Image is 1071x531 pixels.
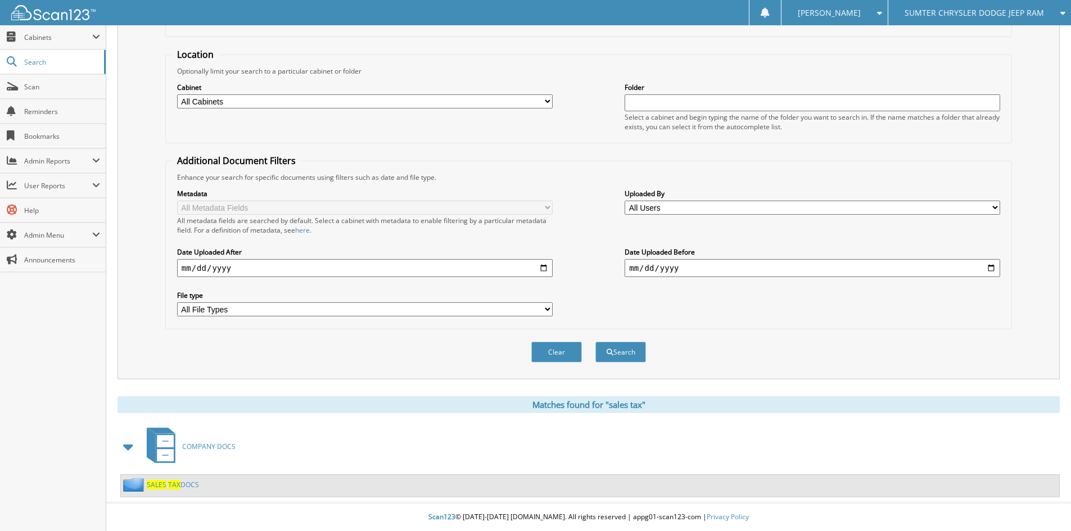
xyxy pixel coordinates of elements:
label: File type [177,291,553,300]
span: TAX [168,480,180,489]
span: Scan [24,82,100,92]
span: SUMTER CHRYSLER DODGE JEEP RAM [905,10,1044,16]
span: Help [24,206,100,215]
div: Select a cabinet and begin typing the name of the folder you want to search in. If the name match... [625,112,1000,131]
label: Metadata [177,189,553,198]
a: SALES TAXDOCS [147,480,199,489]
img: folder2.png [123,478,147,492]
span: User Reports [24,181,92,190]
span: Admin Reports [24,156,92,166]
span: Admin Menu [24,230,92,240]
img: scan123-logo-white.svg [11,5,96,20]
input: start [177,259,553,277]
span: Cabinets [24,33,92,42]
span: Reminders [24,107,100,116]
span: Announcements [24,255,100,265]
div: Matches found for "sales tax" [118,396,1060,413]
label: Date Uploaded Before [625,247,1000,257]
label: Cabinet [177,83,553,92]
div: All metadata fields are searched by default. Select a cabinet with metadata to enable filtering b... [177,216,553,235]
label: Date Uploaded After [177,247,553,257]
legend: Location [171,48,219,61]
span: Bookmarks [24,131,100,141]
button: Search [595,342,646,362]
div: © [DATE]-[DATE] [DOMAIN_NAME]. All rights reserved | appg01-scan123-com | [106,503,1071,531]
input: end [625,259,1000,277]
a: here [295,225,310,235]
span: COMPANY DOCS [182,442,236,451]
a: COMPANY DOCS [140,424,236,469]
iframe: Chat Widget [1015,477,1071,531]
span: [PERSON_NAME] [798,10,861,16]
div: Optionally limit your search to a particular cabinet or folder [171,66,1006,76]
button: Clear [531,342,582,362]
span: SALES [147,480,166,489]
legend: Additional Document Filters [171,155,301,167]
div: Enhance your search for specific documents using filters such as date and file type. [171,173,1006,182]
label: Uploaded By [625,189,1000,198]
a: Privacy Policy [707,512,749,521]
label: Folder [625,83,1000,92]
span: Search [24,57,98,67]
span: Scan123 [428,512,455,521]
